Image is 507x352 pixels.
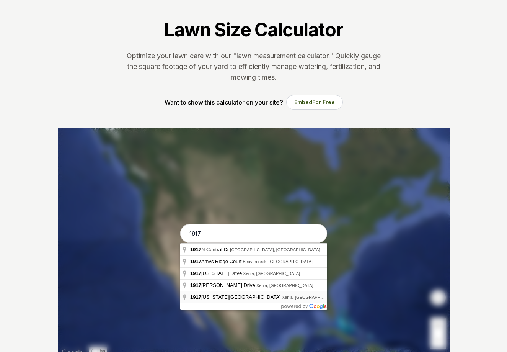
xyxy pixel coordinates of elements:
span: [GEOGRAPHIC_DATA], [GEOGRAPHIC_DATA] [230,247,320,252]
span: 1917 [190,259,201,264]
span: Xenia, [GEOGRAPHIC_DATA] [282,295,339,300]
span: Xenia, [GEOGRAPHIC_DATA] [243,271,300,276]
span: 1917 [190,282,201,288]
p: Want to show this calculator on your site? [165,98,283,107]
span: For Free [312,99,335,105]
button: EmbedFor Free [286,95,343,110]
input: Enter your address to get started [180,224,327,243]
span: [US_STATE][GEOGRAPHIC_DATA] [190,294,282,300]
p: Optimize your lawn care with our "lawn measurement calculator." Quickly gauge the square footage ... [125,51,382,83]
span: 1917 [190,270,201,276]
span: N Central Dr [190,247,230,252]
span: Xenia, [GEOGRAPHIC_DATA] [256,283,313,288]
span: [PERSON_NAME] Drive [190,282,256,288]
span: [US_STATE] Drive [190,270,243,276]
h1: Lawn Size Calculator [164,18,342,41]
span: 1917 [190,247,201,252]
span: Beavercreek, [GEOGRAPHIC_DATA] [243,259,312,264]
span: 1917 [190,294,201,300]
span: Amys Ridge Court [190,259,243,264]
